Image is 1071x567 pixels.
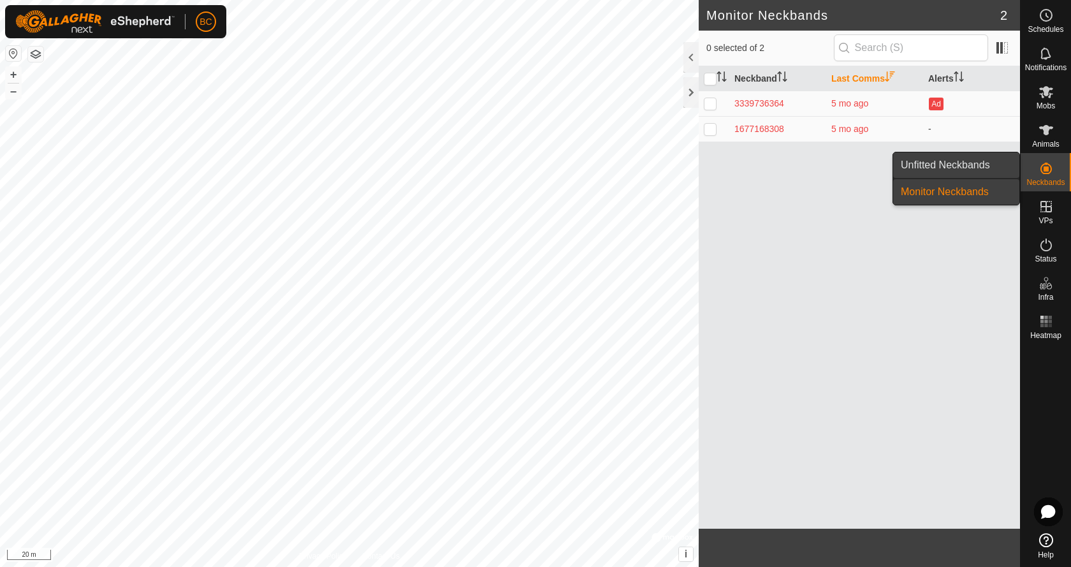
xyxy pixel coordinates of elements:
span: Infra [1038,293,1053,301]
div: 1677168308 [734,122,821,136]
button: + [6,67,21,82]
button: Map Layers [28,47,43,62]
td: - [923,116,1020,142]
div: 3339736364 [734,97,821,110]
span: 25 Feb 2025, 11:02 am [831,124,868,134]
span: Schedules [1028,26,1063,33]
input: Search (S) [834,34,988,61]
th: Alerts [923,66,1020,91]
span: BC [200,15,212,29]
span: Mobs [1037,102,1055,110]
a: Privacy Policy [299,550,347,562]
a: Help [1021,528,1071,564]
p-sorticon: Activate to sort [717,73,727,84]
button: Reset Map [6,46,21,61]
button: – [6,84,21,99]
span: Animals [1032,140,1060,148]
h2: Monitor Neckbands [706,8,1000,23]
span: 25 Feb 2025, 11:02 am [831,98,868,108]
span: 2 [1000,6,1007,25]
span: 0 selected of 2 [706,41,834,55]
span: Unfitted Neckbands [901,158,990,173]
a: Unfitted Neckbands [893,152,1019,178]
p-sorticon: Activate to sort [777,73,787,84]
span: Notifications [1025,64,1067,71]
th: Neckband [729,66,826,91]
span: i [685,549,687,559]
a: Monitor Neckbands [893,179,1019,205]
button: Ad [929,98,943,110]
p-sorticon: Activate to sort [954,73,964,84]
span: Heatmap [1030,332,1061,339]
p-sorticon: Activate to sort [885,73,895,84]
span: Help [1038,551,1054,559]
th: Last Comms [826,66,923,91]
span: VPs [1038,217,1053,225]
img: Gallagher Logo [15,10,175,33]
span: Neckbands [1026,179,1065,186]
span: Monitor Neckbands [901,184,989,200]
button: i [679,547,693,561]
span: Status [1035,255,1056,263]
a: Contact Us [362,550,400,562]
